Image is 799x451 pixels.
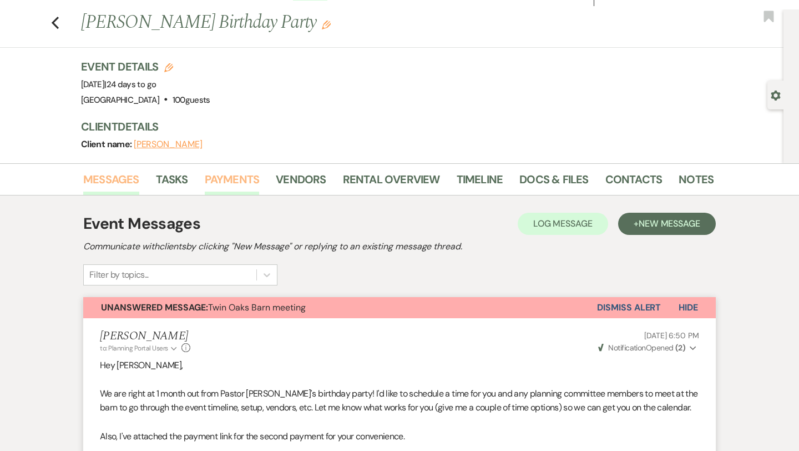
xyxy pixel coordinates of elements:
span: 100 guests [173,94,210,106]
h1: Event Messages [83,212,200,235]
p: Also, I've attached the payment link for the second payment for your convenience. [100,429,699,444]
a: Timeline [457,171,503,195]
h3: Event Details [81,59,210,74]
button: [PERSON_NAME] [134,140,203,149]
span: [DATE] 6:50 PM [644,330,699,340]
button: Unanswered Message:Twin Oaks Barn meeting [83,297,597,318]
a: Rental Overview [343,171,440,195]
a: Docs & Files [519,171,588,195]
strong: ( 2 ) [675,343,685,353]
button: +New Message [618,213,716,235]
span: to: Planning Portal Users [100,344,168,353]
span: Notification [608,343,645,353]
button: Log Message [518,213,608,235]
p: Hey [PERSON_NAME], [100,358,699,373]
span: | [104,79,156,90]
button: Dismiss Alert [597,297,661,318]
span: 24 days to go [107,79,156,90]
div: Filter by topics... [89,268,149,282]
h3: Client Details [81,119,702,134]
strong: Unanswered Message: [101,302,208,313]
p: We are right at 1 month out from Pastor [PERSON_NAME]'s birthday party! I'd like to schedule a ti... [100,387,699,415]
a: Contacts [605,171,663,195]
h5: [PERSON_NAME] [100,329,190,343]
span: [GEOGRAPHIC_DATA] [81,94,159,106]
a: Messages [83,171,139,195]
button: Hide [661,297,716,318]
span: [DATE] [81,79,156,90]
span: Twin Oaks Barn meeting [101,302,306,313]
span: Client name: [81,138,134,150]
button: Open lead details [771,89,781,100]
button: to: Planning Portal Users [100,343,179,353]
button: NotificationOpened (2) [596,342,699,354]
span: Log Message [533,218,593,229]
span: Hide [679,302,698,313]
a: Vendors [276,171,326,195]
button: Edit [322,19,331,29]
a: Payments [205,171,260,195]
a: Tasks [156,171,188,195]
a: Notes [679,171,714,195]
span: Opened [598,343,685,353]
span: New Message [639,218,700,229]
h2: Communicate with clients by clicking "New Message" or replying to an existing message thread. [83,240,716,253]
h1: [PERSON_NAME] Birthday Party [81,9,578,36]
